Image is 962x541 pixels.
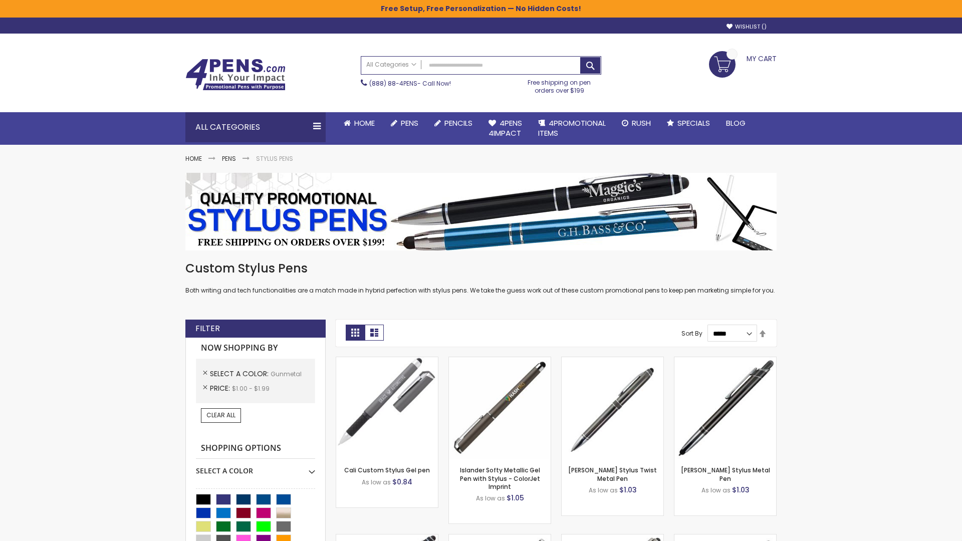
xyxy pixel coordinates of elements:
[701,486,731,494] span: As low as
[196,459,315,476] div: Select A Color
[201,408,241,422] a: Clear All
[222,154,236,163] a: Pens
[195,323,220,334] strong: Filter
[674,357,776,365] a: Olson Stylus Metal Pen-Gunmetal
[196,338,315,359] strong: Now Shopping by
[185,260,777,295] div: Both writing and tech functionalities are a match made in hybrid perfection with stylus pens. We ...
[362,478,391,486] span: As low as
[392,477,412,487] span: $0.84
[674,357,776,459] img: Olson Stylus Metal Pen-Gunmetal
[336,357,438,365] a: Cali Custom Stylus Gel pen-Gunmetal
[185,154,202,163] a: Home
[518,75,602,95] div: Free shipping on pen orders over $199
[589,486,618,494] span: As low as
[632,118,651,128] span: Rush
[619,485,637,495] span: $1.03
[727,23,767,31] a: Wishlist
[185,173,777,250] img: Stylus Pens
[185,59,286,91] img: 4Pens Custom Pens and Promotional Products
[185,260,777,277] h1: Custom Stylus Pens
[449,357,551,365] a: Islander Softy Metallic Gel Pen with Stylus - ColorJet Imprint-Gunmetal
[732,485,750,495] span: $1.03
[476,494,505,502] span: As low as
[206,411,235,419] span: Clear All
[480,112,530,145] a: 4Pens4impact
[718,112,754,134] a: Blog
[681,466,770,482] a: [PERSON_NAME] Stylus Metal Pen
[568,466,657,482] a: [PERSON_NAME] Stylus Twist Metal Pen
[538,118,606,138] span: 4PROMOTIONAL ITEMS
[449,357,551,459] img: Islander Softy Metallic Gel Pen with Stylus - ColorJet Imprint-Gunmetal
[562,357,663,365] a: Colter Stylus Twist Metal Pen-Gunmetal
[185,112,326,142] div: All Categories
[681,329,702,338] label: Sort By
[344,466,430,474] a: Cali Custom Stylus Gel pen
[726,118,746,128] span: Blog
[256,154,293,163] strong: Stylus Pens
[401,118,418,128] span: Pens
[562,357,663,459] img: Colter Stylus Twist Metal Pen-Gunmetal
[659,112,718,134] a: Specials
[196,438,315,459] strong: Shopping Options
[232,384,270,393] span: $1.00 - $1.99
[210,369,271,379] span: Select A Color
[271,370,302,378] span: Gunmetal
[354,118,375,128] span: Home
[210,383,232,393] span: Price
[369,79,417,88] a: (888) 88-4PENS
[460,466,540,490] a: Islander Softy Metallic Gel Pen with Stylus - ColorJet Imprint
[530,112,614,145] a: 4PROMOTIONALITEMS
[489,118,522,138] span: 4Pens 4impact
[361,57,421,73] a: All Categories
[366,61,416,69] span: All Categories
[383,112,426,134] a: Pens
[336,112,383,134] a: Home
[507,493,524,503] span: $1.05
[444,118,472,128] span: Pencils
[426,112,480,134] a: Pencils
[336,357,438,459] img: Cali Custom Stylus Gel pen-Gunmetal
[346,325,365,341] strong: Grid
[677,118,710,128] span: Specials
[614,112,659,134] a: Rush
[369,79,451,88] span: - Call Now!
